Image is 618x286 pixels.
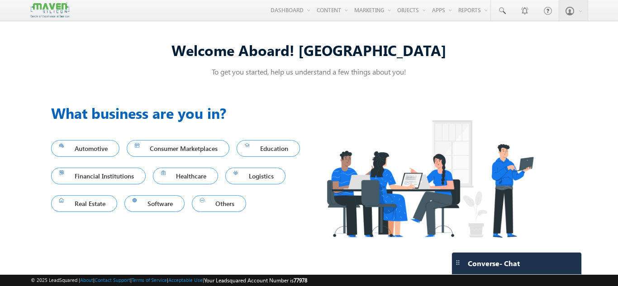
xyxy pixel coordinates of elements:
span: Education [245,142,292,155]
img: carter-drag [454,259,461,266]
span: Converse - Chat [468,259,520,267]
span: Automotive [59,142,111,155]
span: Logistics [233,170,277,182]
span: Healthcare [161,170,210,182]
p: To get you started, help us understand a few things about you! [51,67,567,76]
span: 77978 [294,277,307,284]
a: About [80,277,93,283]
span: Consumer Marketplaces [135,142,222,155]
h3: What business are you in? [51,102,309,124]
img: Custom Logo [31,2,69,18]
span: Software [133,197,177,210]
div: Welcome Aboard! [GEOGRAPHIC_DATA] [51,40,567,60]
img: Industry.png [309,102,551,255]
a: Contact Support [95,277,130,283]
span: Real Estate [59,197,109,210]
span: Financial Institutions [59,170,138,182]
span: Your Leadsquared Account Number is [204,277,307,284]
span: © 2025 LeadSquared | | | | | [31,276,307,285]
a: Terms of Service [132,277,167,283]
span: Others [200,197,238,210]
a: Acceptable Use [168,277,203,283]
